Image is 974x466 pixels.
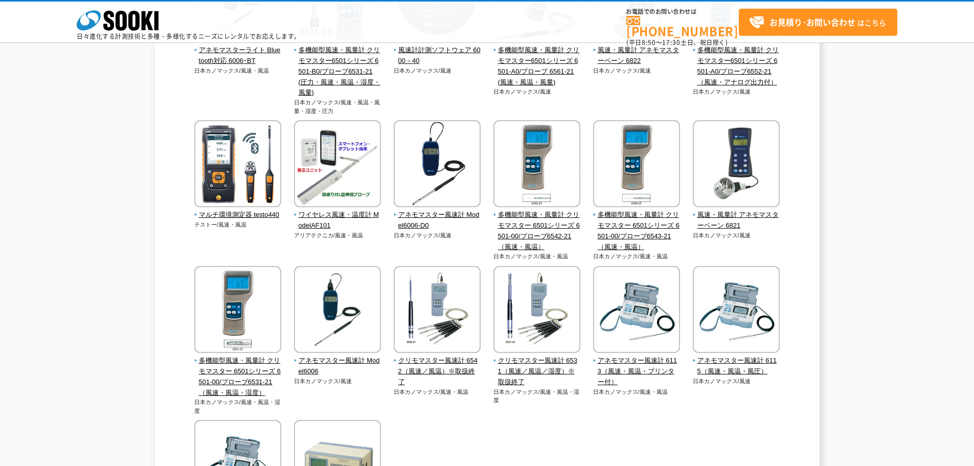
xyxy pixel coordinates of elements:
[194,356,282,398] span: 多機能型風速・風量計 クリモマスター 6501シリーズ 6501-00/プローブ6531-21（風速・風温・湿度）
[394,66,481,75] p: 日本カノマックス/風速
[294,98,381,115] p: 日本カノマックス/風速・風温・風量・湿度・圧力
[693,120,780,210] img: 風速・風量計 アネモマスターベーン 6821
[394,200,481,231] a: アネモマスター風速計 Model6006-D0
[642,38,656,47] span: 8:50
[693,266,780,356] img: アネモマスター風速計 6115（風速・風温・風圧）
[77,33,301,39] p: 日々進化する計測技術と多種・多様化するニーズにレンタルでお応えします。
[394,45,481,66] span: 風速計計測ソフトウェア 6000－40
[194,398,282,415] p: 日本カノマックス/風速・風温・湿度
[194,45,282,66] span: アネモマスターライト Bluetooth対応 6006ｰBT
[693,346,780,376] a: アネモマスター風速計 6115（風速・風温・風圧）
[394,120,481,210] img: アネモマスター風速計 Model6006-D0
[739,9,897,36] a: お見積り･お問い合わせはこちら
[493,252,581,261] p: 日本カノマックス/風速・風温
[593,252,681,261] p: 日本カノマックス/風速・風温
[194,210,282,220] span: マルチ環境測定器 testo440
[194,66,282,75] p: 日本カノマックス/風速・風温
[662,38,681,47] span: 17:30
[294,356,381,377] span: アネモマスター風速計 Model6006
[493,35,581,87] a: 多機能型風速・風量計 クリモマスター6501シリーズ 6501-A0/プローブ 6561-21(風速・風温・風量)
[394,210,481,231] span: アネモマスター風速計 Model6006-D0
[493,210,581,252] span: 多機能型風速・風量計 クリモマスター 6501シリーズ 6501-00/プローブ6542-21（風速・風温）
[693,231,780,240] p: 日本カノマックス/風速
[194,266,281,356] img: 多機能型風速・風量計 クリモマスター 6501シリーズ 6501-00/プローブ6531-21（風速・風温・湿度）
[593,120,680,210] img: 多機能型風速・風量計 クリモマスター 6501シリーズ 6501-00/プローブ6543-21（風速・風温）
[493,120,580,210] img: 多機能型風速・風量計 クリモマスター 6501シリーズ 6501-00/プローブ6542-21（風速・風温）
[294,231,381,240] p: アリアテクニカ/風速・風温
[769,16,855,28] strong: お見積り･お問い合わせ
[593,35,681,66] a: 風速・風量計 アネモマスターベーン 6822
[493,356,581,387] span: クリモマスター風速計 6531（風速／風温／湿度）※取扱終了
[693,45,780,87] span: 多機能型風速・風量計 クリモマスター6501シリーズ 6501-A0/プローブ6552-21（風速・アナログ出力付）
[593,200,681,252] a: 多機能型風速・風量計 クリモマスター 6501シリーズ 6501-00/プローブ6543-21（風速・風温）
[493,266,580,356] img: クリモマスター風速計 6531（風速／風温／湿度）※取扱終了
[593,266,680,356] img: アネモマスター風速計 6113（風速・風温・プリンター付）
[593,356,681,387] span: アネモマスター風速計 6113（風速・風温・プリンター付）
[493,200,581,252] a: 多機能型風速・風量計 クリモマスター 6501シリーズ 6501-00/プローブ6542-21（風速・風温）
[493,346,581,387] a: クリモマスター風速計 6531（風速／風温／湿度）※取扱終了
[693,356,780,377] span: アネモマスター風速計 6115（風速・風温・風圧）
[194,346,282,398] a: 多機能型風速・風量計 クリモマスター 6501シリーズ 6501-00/プローブ6531-21（風速・風温・湿度）
[693,210,780,231] span: 風速・風量計 アネモマスターベーン 6821
[749,15,886,30] span: はこちら
[394,231,481,240] p: 日本カノマックス/風速
[493,87,581,96] p: 日本カノマックス/風速
[693,200,780,231] a: 風速・風量計 アネモマスターベーン 6821
[194,220,282,229] p: テストー/風速・風温
[294,120,381,210] img: ワイヤレス風速・温度計 ModelAF101
[394,266,481,356] img: クリモマスター風速計 6542（風速／風温）※取扱終了
[294,346,381,376] a: アネモマスター風速計 Model6006
[294,377,381,386] p: 日本カノマックス/風速
[194,120,281,210] img: マルチ環境測定器 testo440
[294,266,381,356] img: アネモマスター風速計 Model6006
[626,9,739,15] span: お電話でのお問い合わせは
[294,210,381,231] span: ワイヤレス風速・温度計 ModelAF101
[394,346,481,387] a: クリモマスター風速計 6542（風速／風温）※取扱終了
[593,388,681,396] p: 日本カノマックス/風速・風温
[493,45,581,87] span: 多機能型風速・風量計 クリモマスター6501シリーズ 6501-A0/プローブ 6561-21(風速・風温・風量)
[626,38,728,47] span: (平日 ～ 土日、祝日除く)
[693,87,780,96] p: 日本カノマックス/風速
[693,377,780,386] p: 日本カノマックス/風速
[593,45,681,66] span: 風速・風量計 アネモマスターベーン 6822
[593,66,681,75] p: 日本カノマックス/風速
[294,200,381,231] a: ワイヤレス風速・温度計 ModelAF101
[294,35,381,98] a: 多機能型風速・風量計 クリモマスター6501シリーズ 6501-B0/プローブ6531-21(圧力・風速・風温・湿度・風量)
[493,388,581,405] p: 日本カノマックス/風速・風温・湿度
[626,16,739,37] a: [PHONE_NUMBER]
[394,388,481,396] p: 日本カノマックス/風速・風温
[394,356,481,387] span: クリモマスター風速計 6542（風速／風温）※取扱終了
[693,35,780,87] a: 多機能型風速・風量計 クリモマスター6501シリーズ 6501-A0/プローブ6552-21（風速・アナログ出力付）
[194,200,282,220] a: マルチ環境測定器 testo440
[194,35,282,66] a: アネモマスターライト Bluetooth対応 6006ｰBT
[593,210,681,252] span: 多機能型風速・風量計 クリモマスター 6501シリーズ 6501-00/プローブ6543-21（風速・風温）
[394,35,481,66] a: 風速計計測ソフトウェア 6000－40
[593,346,681,387] a: アネモマスター風速計 6113（風速・風温・プリンター付）
[294,45,381,98] span: 多機能型風速・風量計 クリモマスター6501シリーズ 6501-B0/プローブ6531-21(圧力・風速・風温・湿度・風量)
